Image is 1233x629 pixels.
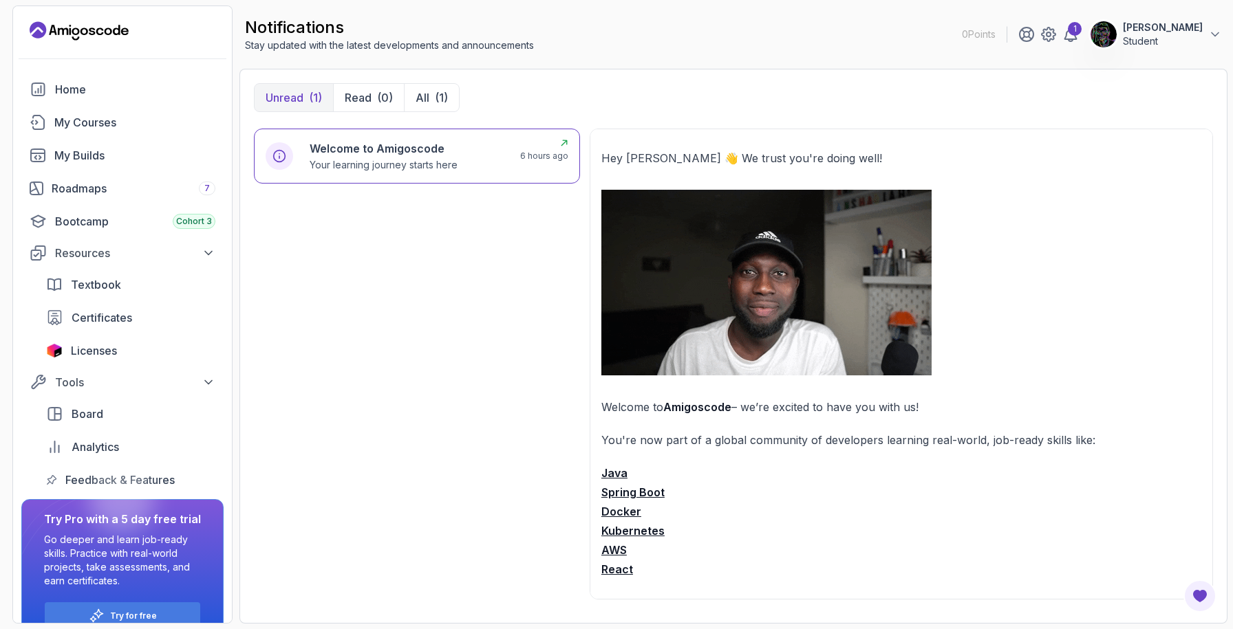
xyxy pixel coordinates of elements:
p: Go deeper and learn job-ready skills. Practice with real-world projects, take assessments, and ea... [44,533,201,588]
img: user profile image [1091,21,1117,47]
span: Certificates [72,309,132,326]
h2: notifications [245,16,534,38]
a: analytics [38,433,224,461]
a: home [21,76,224,103]
p: Read [345,89,372,106]
a: builds [21,142,224,169]
span: Licenses [71,342,117,359]
p: Unread [266,89,303,106]
div: (1) [435,89,448,106]
a: Try for free [110,610,157,621]
p: Student [1123,34,1203,48]
a: Java [601,466,628,480]
p: All [416,89,429,106]
div: (0) [377,89,393,106]
p: Hey [PERSON_NAME] 👋 We trust you're doing well! [601,148,1201,168]
div: My Builds [54,147,215,164]
div: Home [55,81,215,98]
p: 6 hours ago [520,151,568,162]
p: [PERSON_NAME] [1123,21,1203,34]
a: React [601,562,633,576]
strong: Amigoscode [663,400,731,414]
a: roadmaps [21,175,224,202]
a: Landing page [30,20,129,42]
button: All(1) [404,84,459,111]
img: Welcome GIF [601,190,932,375]
h6: Welcome to Amigoscode [310,140,458,157]
p: You're now part of a global community of developers learning real-world, job-ready skills like: [601,430,1201,450]
a: AWS [601,543,627,557]
a: Docker [601,505,641,518]
button: Tools [21,370,224,395]
div: (1) [309,89,322,106]
a: courses [21,109,224,136]
div: 1 [1068,22,1082,36]
img: jetbrains icon [46,344,63,357]
div: Roadmaps [52,180,215,197]
p: Welcome to – we’re excited to have you with us! [601,397,1201,417]
span: Analytics [72,439,119,455]
a: Spring Boot [601,485,665,499]
a: licenses [38,337,224,364]
a: certificates [38,304,224,331]
button: Unread(1) [255,84,333,111]
a: textbook [38,271,224,298]
button: Resources [21,241,224,265]
p: 0 Points [962,27,996,41]
p: Stay updated with the latest developments and announcements [245,38,534,52]
a: 1 [1062,26,1079,43]
span: Board [72,406,103,422]
span: Cohort 3 [176,216,212,227]
div: My Courses [54,114,215,131]
button: user profile image[PERSON_NAME]Student [1090,21,1222,48]
a: feedback [38,466,224,494]
span: Feedback & Features [65,472,175,488]
div: Bootcamp [55,213,215,230]
a: board [38,400,224,428]
a: Kubernetes [601,524,665,538]
span: 7 [204,183,210,194]
div: Tools [55,374,215,390]
p: Your learning journey starts here [310,158,458,172]
button: Read(0) [333,84,404,111]
span: Textbook [71,276,121,293]
div: Resources [55,245,215,261]
a: bootcamp [21,208,224,235]
button: Open Feedback Button [1183,580,1216,613]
